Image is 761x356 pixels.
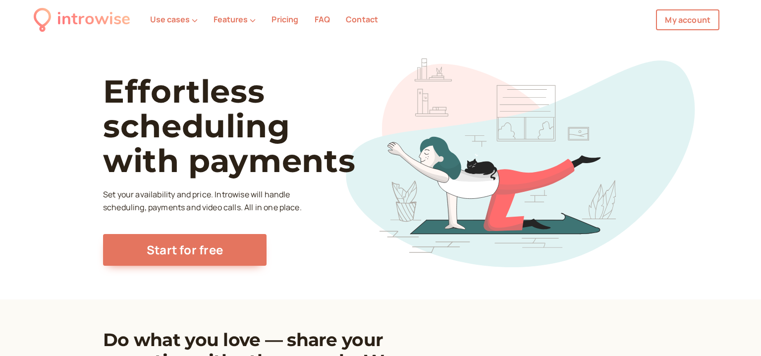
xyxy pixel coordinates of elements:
a: FAQ [315,14,330,25]
p: Set your availability and price. Introwise will handle scheduling, payments and video calls. All ... [103,188,304,214]
a: My account [656,9,719,30]
div: introwise [57,6,130,33]
a: Start for free [103,234,267,266]
a: Contact [346,14,378,25]
a: Pricing [272,14,298,25]
button: Features [214,15,256,24]
a: introwise [34,6,130,33]
h1: Effortless scheduling with payments [103,74,391,178]
button: Use cases [150,15,198,24]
